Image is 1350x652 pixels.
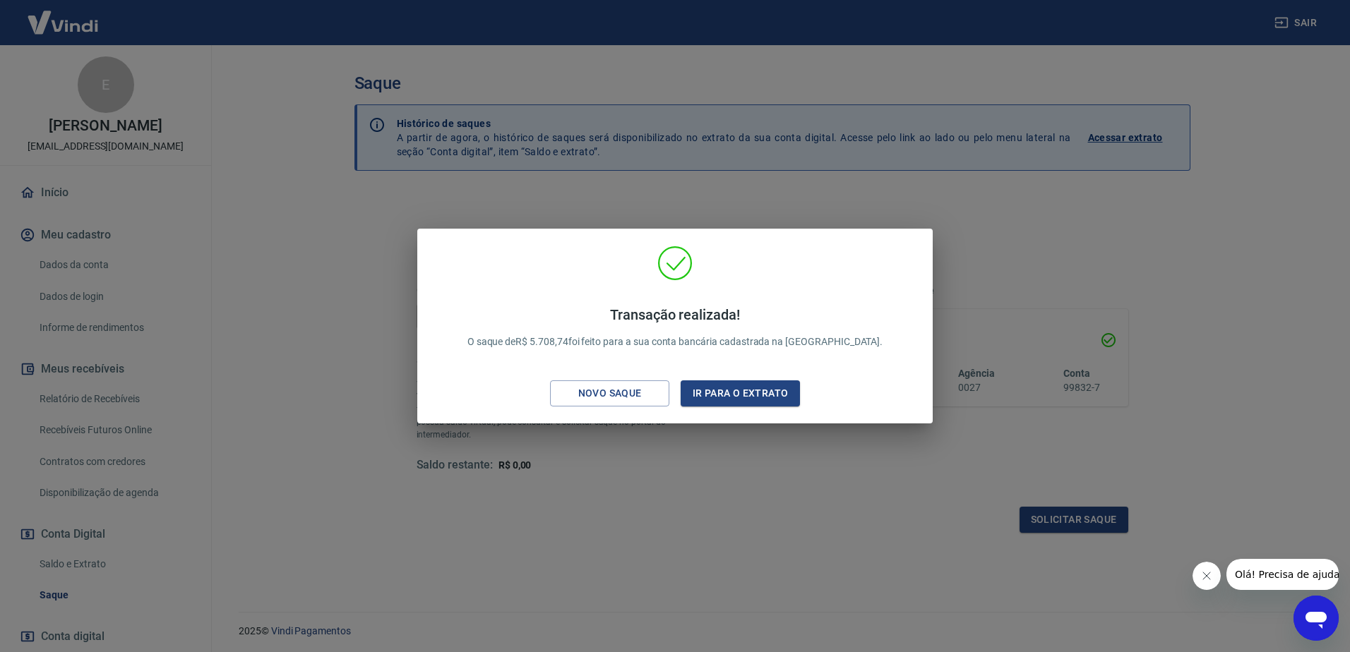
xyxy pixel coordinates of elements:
[467,306,883,349] p: O saque de R$ 5.708,74 foi feito para a sua conta bancária cadastrada na [GEOGRAPHIC_DATA].
[1294,596,1339,641] iframe: Botão para abrir a janela de mensagens
[8,10,119,21] span: Olá! Precisa de ajuda?
[681,380,800,406] button: Ir para o extrato
[550,380,669,406] button: Novo saque
[1226,559,1339,590] iframe: Mensagem da empresa
[561,385,659,402] div: Novo saque
[467,306,883,323] h4: Transação realizada!
[1193,562,1221,590] iframe: Fechar mensagem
